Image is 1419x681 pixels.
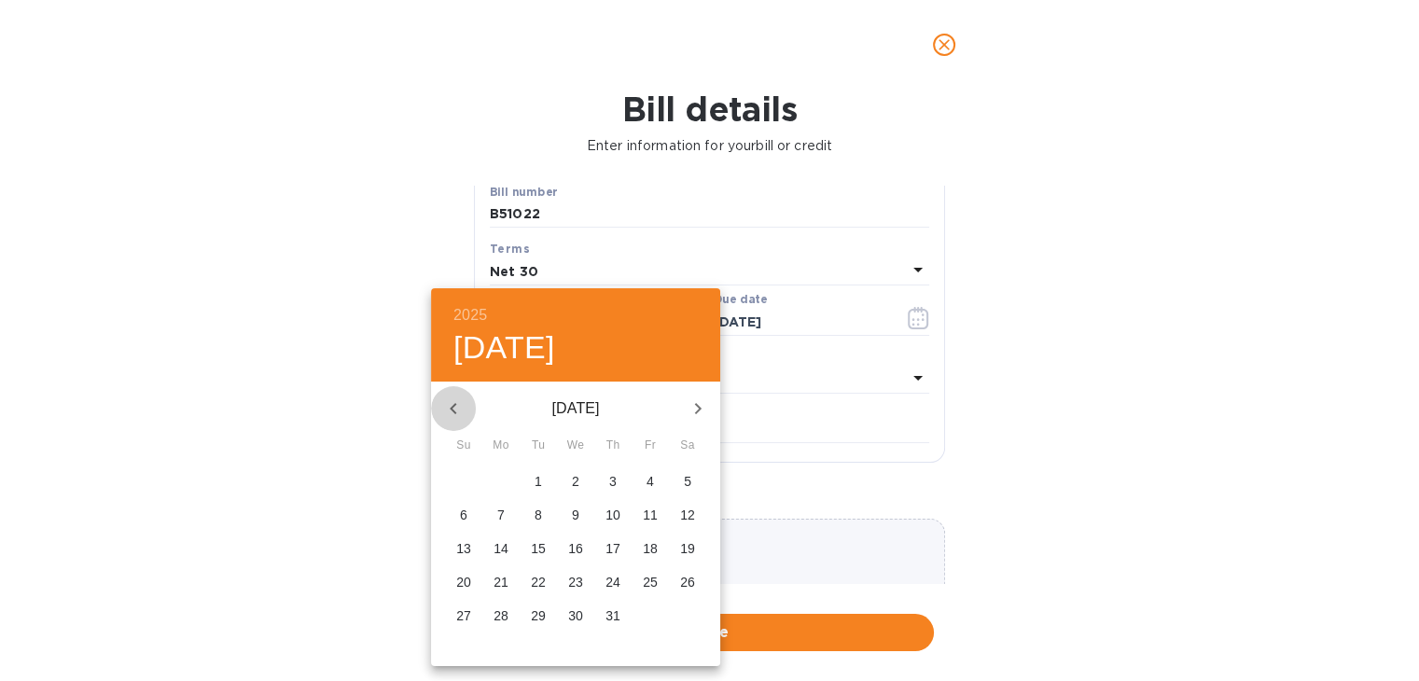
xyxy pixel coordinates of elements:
button: 8 [522,498,555,532]
button: 13 [447,532,480,565]
p: 10 [605,505,620,523]
button: 2 [559,465,592,498]
button: 26 [671,565,704,599]
button: 24 [596,565,630,599]
span: Tu [522,437,555,455]
p: 12 [680,505,695,523]
button: 2025 [453,302,487,328]
button: 20 [447,565,480,599]
p: 18 [643,538,658,557]
button: 10 [596,498,630,532]
p: 6 [460,505,467,523]
p: 22 [531,572,546,591]
span: We [559,437,592,455]
button: 30 [559,599,592,632]
button: 9 [559,498,592,532]
p: 11 [643,505,658,523]
p: 14 [494,538,508,557]
p: 8 [535,505,542,523]
p: 2 [572,471,579,490]
p: 28 [494,605,508,624]
button: 17 [596,532,630,565]
button: 4 [633,465,667,498]
p: 27 [456,605,471,624]
button: 3 [596,465,630,498]
span: Fr [633,437,667,455]
p: 20 [456,572,471,591]
button: 27 [447,599,480,632]
button: 21 [484,565,518,599]
p: 15 [531,538,546,557]
span: Sa [671,437,704,455]
p: 26 [680,572,695,591]
button: 25 [633,565,667,599]
button: 18 [633,532,667,565]
button: 5 [671,465,704,498]
p: 4 [647,471,654,490]
p: 5 [684,471,691,490]
button: 22 [522,565,555,599]
span: Th [596,437,630,455]
button: 23 [559,565,592,599]
button: 11 [633,498,667,532]
p: [DATE] [476,397,675,420]
button: 28 [484,599,518,632]
p: 19 [680,538,695,557]
button: 6 [447,498,480,532]
p: 13 [456,538,471,557]
button: 31 [596,599,630,632]
p: 24 [605,572,620,591]
p: 16 [568,538,583,557]
p: 1 [535,471,542,490]
button: 12 [671,498,704,532]
p: 9 [572,505,579,523]
button: 16 [559,532,592,565]
button: 7 [484,498,518,532]
span: Mo [484,437,518,455]
button: 29 [522,599,555,632]
button: 14 [484,532,518,565]
p: 17 [605,538,620,557]
p: 31 [605,605,620,624]
p: 7 [497,505,505,523]
button: 19 [671,532,704,565]
button: [DATE] [453,328,555,368]
p: 25 [643,572,658,591]
p: 29 [531,605,546,624]
button: 1 [522,465,555,498]
button: 15 [522,532,555,565]
span: Su [447,437,480,455]
p: 23 [568,572,583,591]
p: 30 [568,605,583,624]
p: 3 [609,471,617,490]
p: 21 [494,572,508,591]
